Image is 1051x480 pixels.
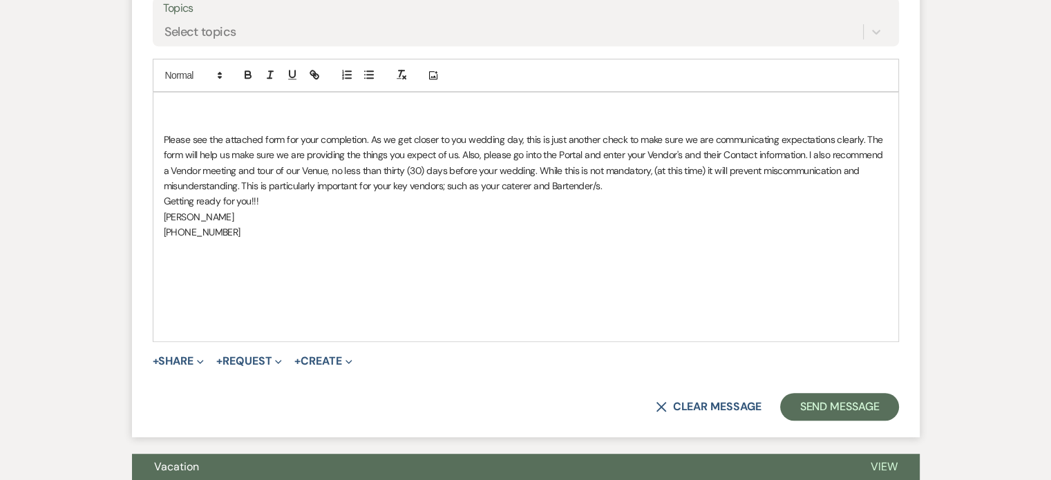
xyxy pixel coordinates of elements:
p: [PERSON_NAME] [164,209,888,224]
p: [PHONE_NUMBER] [164,224,888,240]
button: Create [294,356,352,367]
button: Vacation [132,454,849,480]
button: Clear message [656,401,761,412]
div: Select topics [164,23,236,41]
span: View [871,459,898,474]
span: + [216,356,222,367]
p: Please see the attached form for your completion. As we get closer to you wedding day, this is ju... [164,132,888,194]
p: Getting ready for you!!! [164,193,888,209]
span: + [294,356,301,367]
button: Send Message [780,393,898,421]
button: Share [153,356,205,367]
span: Vacation [154,459,199,474]
span: + [153,356,159,367]
button: View [849,454,920,480]
button: Request [216,356,282,367]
